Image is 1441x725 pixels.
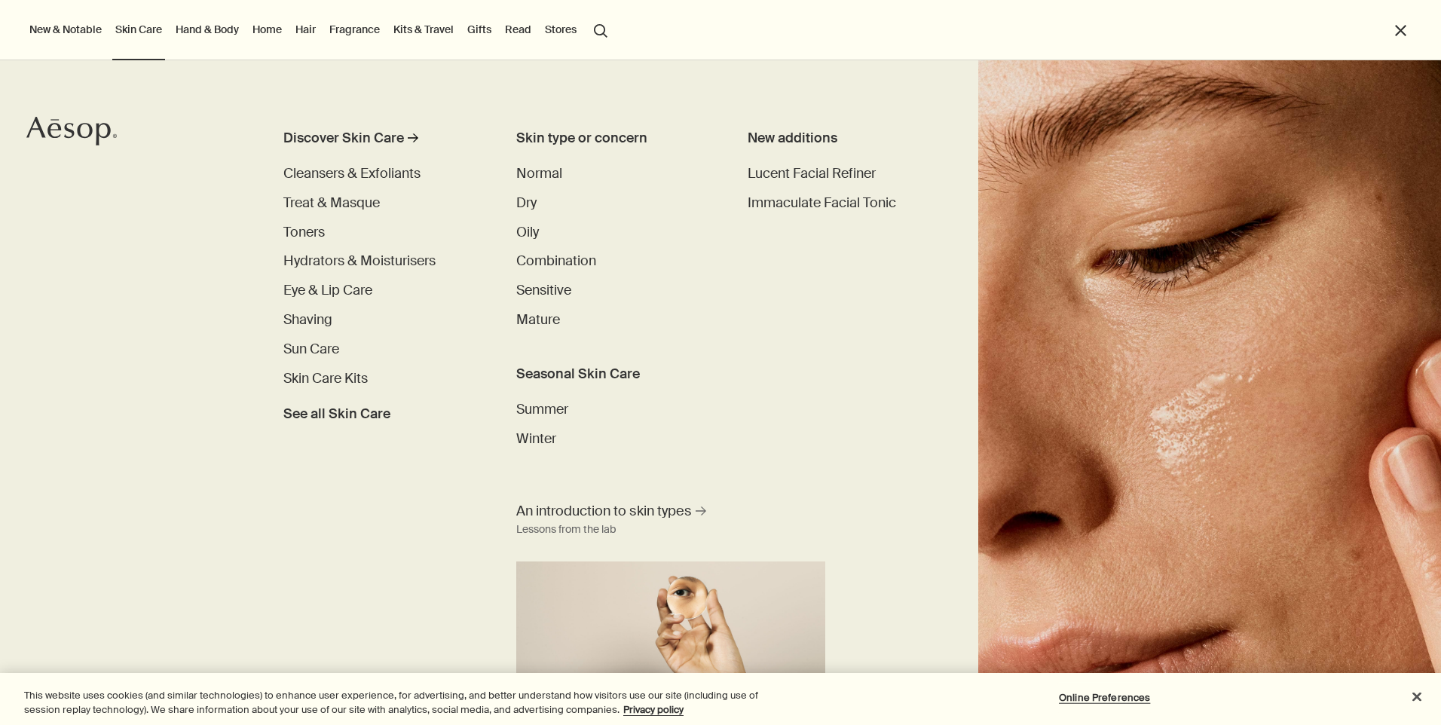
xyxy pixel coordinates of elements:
[249,20,285,39] a: Home
[516,521,616,539] div: Lessons from the lab
[516,364,704,384] h3: Seasonal Skin Care
[516,222,539,243] a: Oily
[516,223,539,241] span: Oily
[748,164,876,182] span: Lucent Facial Refiner
[283,310,332,329] span: Shaving
[26,116,117,150] a: Aesop
[112,20,165,39] a: Skin Care
[390,20,457,39] a: Kits & Travel
[516,502,692,521] span: An introduction to skin types
[623,703,684,716] a: More information about your privacy, opens in a new tab
[1057,683,1152,713] button: Online Preferences, Opens the preference center dialog
[26,20,105,39] button: New & Notable
[326,20,383,39] a: Fragrance
[516,280,571,301] a: Sensitive
[283,369,368,389] a: Skin Care Kits
[283,281,372,299] span: Eye & Lip Care
[516,310,560,329] span: Mature
[283,340,339,358] span: Sun Care
[26,116,117,146] svg: Aesop
[1392,22,1409,39] button: Close the Menu
[516,164,562,184] a: Normal
[283,251,436,271] a: Hydrators & Moisturisers
[283,398,390,424] a: See all Skin Care
[748,194,896,212] span: Immaculate Facial Tonic
[283,164,421,184] a: Cleansers & Exfoliants
[283,280,372,301] a: Eye & Lip Care
[283,223,325,241] span: Toners
[283,193,380,213] a: Treat & Masque
[283,128,404,148] div: Discover Skin Care
[502,20,534,39] a: Read
[516,399,568,420] a: Summer
[1400,681,1433,714] button: Close
[283,194,380,212] span: Treat & Masque
[283,252,436,270] span: Hydrators & Moisturisers
[748,164,876,184] a: Lucent Facial Refiner
[587,15,614,44] button: Open search
[283,310,332,330] a: Shaving
[978,60,1441,725] img: Woman holding her face with her hands
[748,128,935,148] div: New additions
[516,252,596,270] span: Combination
[516,128,704,148] h3: Skin type or concern
[516,281,571,299] span: Sensitive
[283,369,368,387] span: Skin Care Kits
[283,339,339,359] a: Sun Care
[24,688,793,717] div: This website uses cookies (and similar technologies) to enhance user experience, for advertising,...
[173,20,242,39] a: Hand & Body
[516,429,556,449] a: Winter
[292,20,319,39] a: Hair
[516,251,596,271] a: Combination
[542,20,580,39] button: Stores
[516,194,537,212] span: Dry
[283,222,325,243] a: Toners
[516,400,568,418] span: Summer
[516,430,556,448] span: Winter
[283,404,390,424] span: See all Skin Care
[283,164,421,182] span: Cleansers & Exfoliants
[516,193,537,213] a: Dry
[516,310,560,330] a: Mature
[748,193,896,213] a: Immaculate Facial Tonic
[464,20,494,39] a: Gifts
[516,164,562,182] span: Normal
[283,128,473,154] a: Discover Skin Care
